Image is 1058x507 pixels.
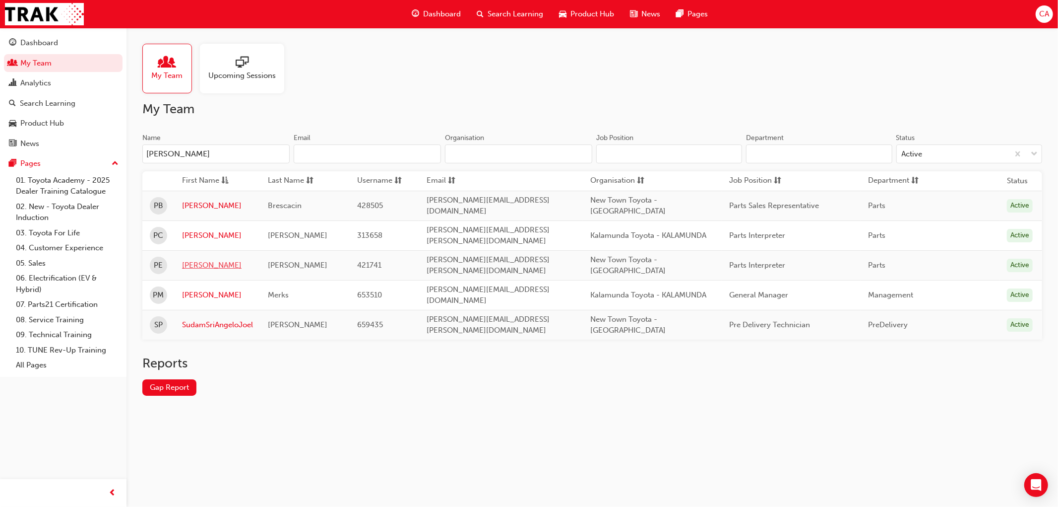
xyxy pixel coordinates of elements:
span: New Town Toyota - [GEOGRAPHIC_DATA] [590,255,666,276]
a: All Pages [12,358,123,373]
a: My Team [4,54,123,72]
span: search-icon [477,8,484,20]
img: Trak [5,3,84,25]
span: Organisation [590,175,635,187]
span: PB [154,200,163,212]
div: Search Learning [20,98,75,109]
span: Brescacin [268,201,302,210]
span: Search Learning [488,8,543,20]
button: Pages [4,154,123,173]
a: 08. Service Training [12,312,123,328]
span: CA [1039,8,1049,20]
span: 428505 [357,201,383,210]
input: Email [294,145,441,163]
a: 10. TUNE Rev-Up Training [12,343,123,358]
div: Organisation [445,133,484,143]
span: Product Hub [570,8,614,20]
span: [PERSON_NAME][EMAIL_ADDRESS][PERSON_NAME][DOMAIN_NAME] [427,255,550,276]
span: New Town Toyota - [GEOGRAPHIC_DATA] [590,315,666,335]
div: Open Intercom Messenger [1024,473,1048,497]
a: My Team [142,44,200,93]
a: [PERSON_NAME] [182,230,253,241]
span: Parts [868,231,885,240]
span: Dashboard [423,8,461,20]
th: Status [1007,175,1028,187]
span: [PERSON_NAME][EMAIL_ADDRESS][PERSON_NAME][DOMAIN_NAME] [427,225,550,246]
div: Active [1007,199,1033,213]
input: Job Position [596,145,742,163]
a: [PERSON_NAME] [182,290,253,301]
div: Product Hub [20,118,64,129]
a: 03. Toyota For Life [12,225,123,241]
input: Organisation [445,145,592,163]
button: Organisationsorting-icon [590,175,645,187]
button: Usernamesorting-icon [357,175,412,187]
span: Pre Delivery Technician [729,320,810,329]
div: Analytics [20,77,51,89]
span: news-icon [9,140,16,148]
div: Department [746,133,784,143]
h2: My Team [142,101,1042,117]
span: car-icon [9,119,16,128]
span: First Name [182,175,219,187]
a: [PERSON_NAME] [182,200,253,212]
span: guage-icon [412,8,419,20]
span: Username [357,175,392,187]
a: Gap Report [142,379,196,396]
input: Department [746,145,892,163]
span: Last Name [268,175,304,187]
span: Parts [868,201,885,210]
span: Parts [868,261,885,270]
button: Last Namesorting-icon [268,175,322,187]
a: Search Learning [4,94,123,113]
a: guage-iconDashboard [404,4,469,24]
button: DashboardMy TeamAnalyticsSearch LearningProduct HubNews [4,32,123,154]
a: search-iconSearch Learning [469,4,551,24]
span: sorting-icon [911,175,919,187]
div: Status [896,133,915,143]
div: Active [1007,318,1033,332]
span: [PERSON_NAME] [268,320,327,329]
button: Departmentsorting-icon [868,175,923,187]
button: Job Positionsorting-icon [729,175,784,187]
a: News [4,135,123,153]
a: Dashboard [4,34,123,52]
span: [PERSON_NAME] [268,231,327,240]
span: Parts Sales Representative [729,201,819,210]
span: sessionType_ONLINE_URL-icon [236,56,249,70]
div: Email [294,133,311,143]
span: General Manager [729,290,788,299]
span: pages-icon [676,8,684,20]
a: pages-iconPages [668,4,716,24]
a: Product Hub [4,114,123,133]
div: Active [1007,229,1033,242]
div: Job Position [596,133,633,143]
span: PreDelivery [868,320,908,329]
div: Active [902,148,923,160]
div: Pages [20,158,41,169]
a: [PERSON_NAME] [182,260,253,271]
button: First Nameasc-icon [182,175,237,187]
a: SudamSriAngeloJoel [182,319,253,331]
span: people-icon [161,56,174,70]
span: sorting-icon [394,175,402,187]
button: CA [1036,5,1053,23]
span: PM [153,290,164,301]
a: 04. Customer Experience [12,240,123,256]
span: Management [868,290,913,299]
a: 02. New - Toyota Dealer Induction [12,199,123,225]
a: news-iconNews [622,4,668,24]
a: car-iconProduct Hub [551,4,622,24]
span: 421741 [357,261,381,270]
span: Pages [687,8,708,20]
span: New Town Toyota - [GEOGRAPHIC_DATA] [590,196,666,216]
input: Name [142,145,290,163]
a: Upcoming Sessions [200,44,292,93]
div: Name [142,133,161,143]
span: PC [154,230,164,241]
span: [PERSON_NAME][EMAIL_ADDRESS][DOMAIN_NAME] [427,196,550,216]
span: asc-icon [221,175,229,187]
span: [PERSON_NAME][EMAIL_ADDRESS][PERSON_NAME][DOMAIN_NAME] [427,315,550,335]
span: sorting-icon [448,175,455,187]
